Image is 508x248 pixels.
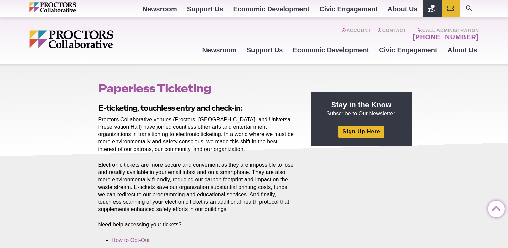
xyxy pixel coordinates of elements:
p: Need help accessing your tickets? [98,221,296,229]
a: How to Opt-Out [112,237,150,243]
img: Proctors logo [29,2,105,12]
p: Electronic tickets are more secure and convenient as they are impossible to lose and readily avai... [98,161,296,213]
span: Call Administration [411,28,479,33]
p: Subscribe to Our Newsletter. [319,100,404,117]
a: Sign Up Here [338,126,384,137]
a: Account [341,28,371,41]
img: Proctors logo [29,30,165,48]
p: Proctors Collaborative venues (Proctors, [GEOGRAPHIC_DATA], and Universal Preservation Hall) have... [98,116,296,153]
a: About Us [443,41,482,59]
a: Support Us [242,41,288,59]
strong: E-ticketing, touchless entry and check-in: [98,104,242,112]
iframe: Advertisement [311,154,412,238]
a: Back to Top [488,201,501,214]
a: Economic Development [288,41,374,59]
a: Contact [377,28,406,41]
a: Newsroom [197,41,241,59]
a: [PHONE_NUMBER] [413,33,479,41]
a: Civic Engagement [374,41,442,59]
strong: Stay in the Know [331,100,392,109]
h1: Paperless Ticketing [98,82,296,95]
